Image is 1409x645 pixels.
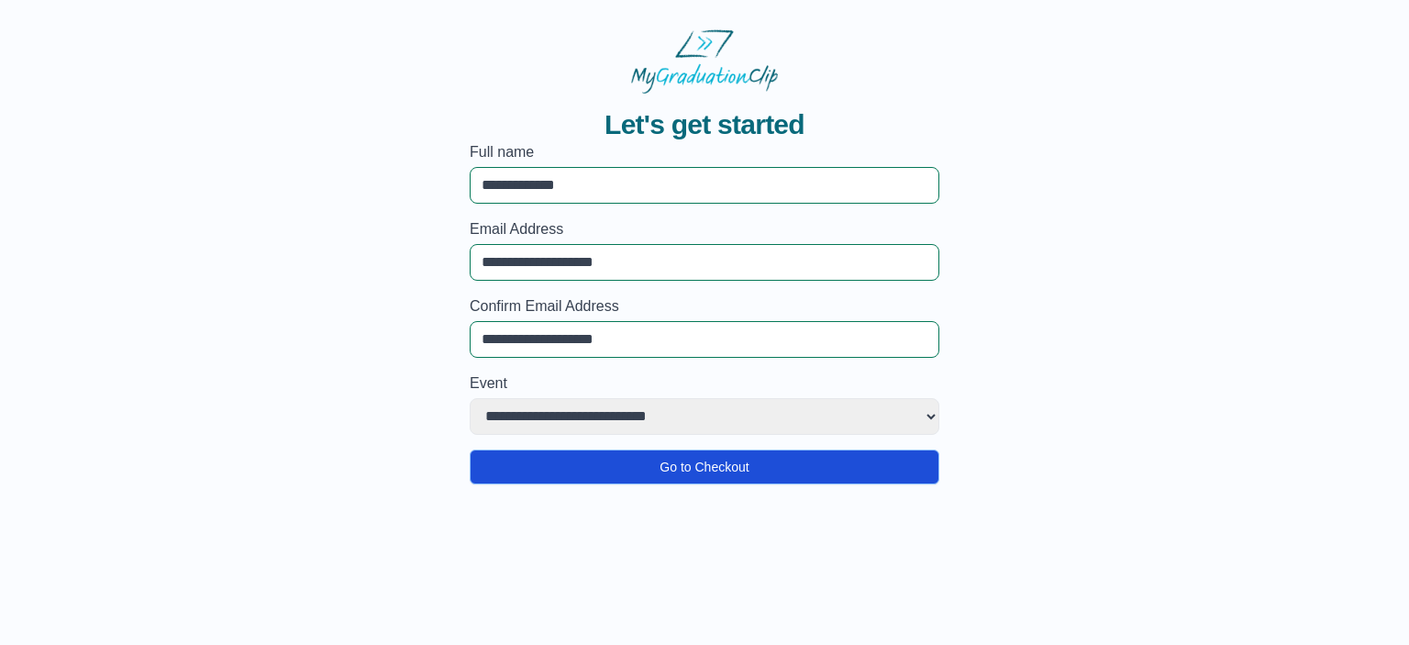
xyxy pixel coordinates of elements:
button: Go to Checkout [470,450,939,484]
label: Full name [470,141,939,163]
label: Email Address [470,218,939,240]
label: Confirm Email Address [470,295,939,317]
label: Event [470,373,939,395]
img: MyGraduationClip [631,29,778,94]
span: Let's get started [605,108,804,141]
